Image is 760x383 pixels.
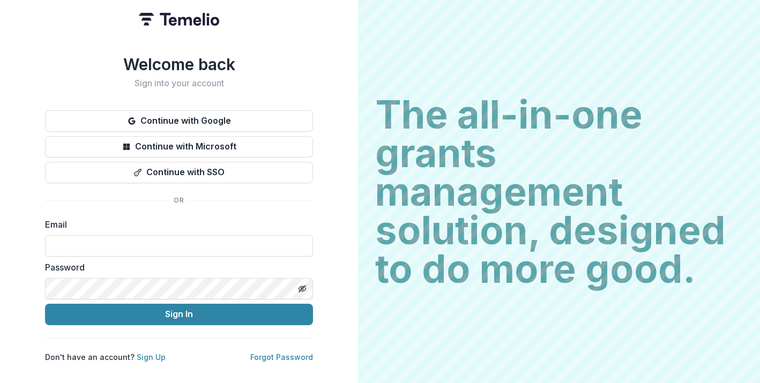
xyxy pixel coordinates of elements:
button: Continue with Microsoft [45,136,313,157]
a: Sign Up [137,352,166,362]
p: Don't have an account? [45,351,166,363]
label: Email [45,218,307,231]
button: Sign In [45,304,313,325]
a: Forgot Password [250,352,313,362]
h2: Sign into your account [45,78,313,88]
label: Password [45,261,307,274]
button: Continue with Google [45,110,313,132]
img: Temelio [139,13,219,26]
button: Toggle password visibility [294,280,311,297]
button: Continue with SSO [45,162,313,183]
h1: Welcome back [45,55,313,74]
